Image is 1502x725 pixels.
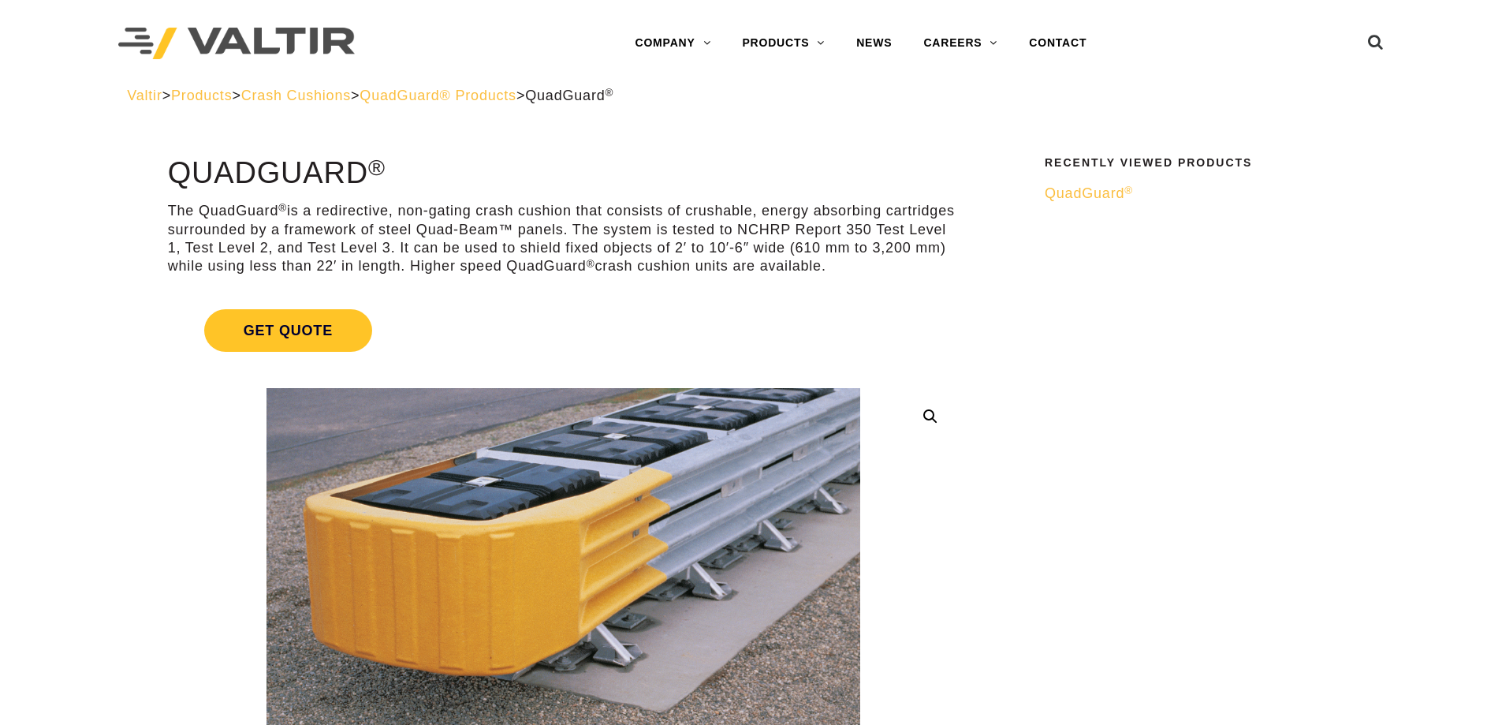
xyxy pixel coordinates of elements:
a: Get Quote [168,290,959,371]
a: COMPANY [619,28,726,59]
sup: ® [1124,185,1133,196]
span: Get Quote [204,309,372,352]
h2: Recently Viewed Products [1045,157,1365,169]
h1: QuadGuard [168,157,959,190]
sup: ® [606,87,614,99]
a: Valtir [127,88,162,103]
img: Valtir [118,28,355,60]
sup: ® [587,258,595,270]
a: CAREERS [908,28,1013,59]
a: CONTACT [1013,28,1102,59]
span: QuadGuard [1045,185,1133,201]
span: QuadGuard [525,88,613,103]
sup: ® [368,155,386,180]
a: PRODUCTS [726,28,840,59]
a: QuadGuard® Products [360,88,516,103]
sup: ® [278,202,287,214]
a: NEWS [840,28,908,59]
p: The QuadGuard is a redirective, non-gating crash cushion that consists of crushable, energy absor... [168,202,959,276]
div: > > > > [127,87,1375,105]
a: QuadGuard® [1045,185,1365,203]
a: Crash Cushions [241,88,351,103]
a: Products [171,88,232,103]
